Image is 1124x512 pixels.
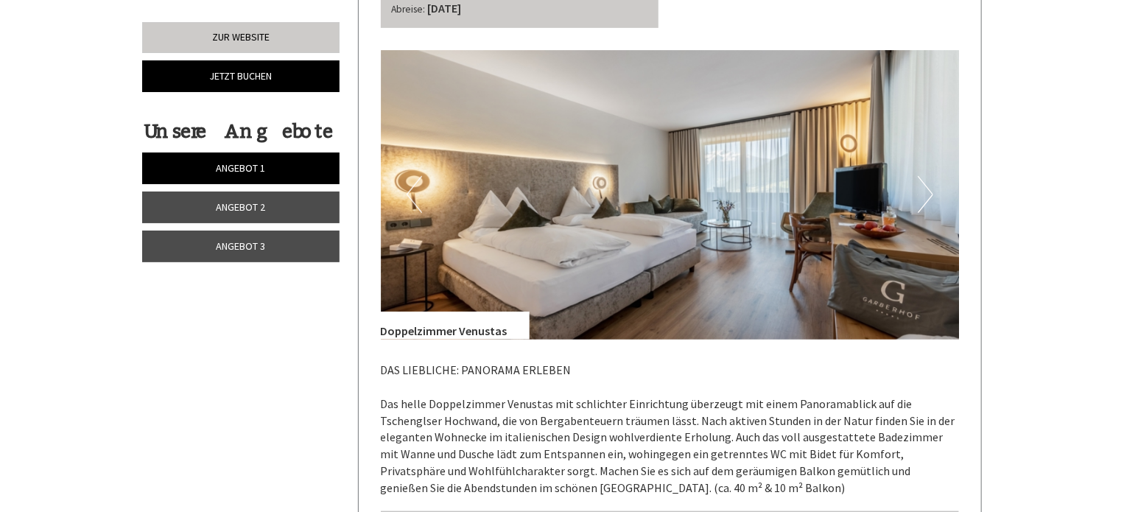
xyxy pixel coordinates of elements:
[918,176,933,213] button: Next
[407,176,422,213] button: Previous
[428,1,462,15] b: [DATE]
[217,161,266,175] span: Angebot 1
[217,239,266,253] span: Angebot 3
[217,200,266,214] span: Angebot 2
[142,118,335,145] div: Unsere Angebote
[142,22,340,53] a: Zur Website
[142,60,340,92] a: Jetzt buchen
[381,50,960,340] img: image
[381,362,960,497] p: DAS LIEBLICHE: PANORAMA ERLEBEN Das helle Doppelzimmer Venustas mit schlichter Einrichtung überze...
[392,3,426,15] small: Abreise:
[381,312,530,340] div: Doppelzimmer Venustas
